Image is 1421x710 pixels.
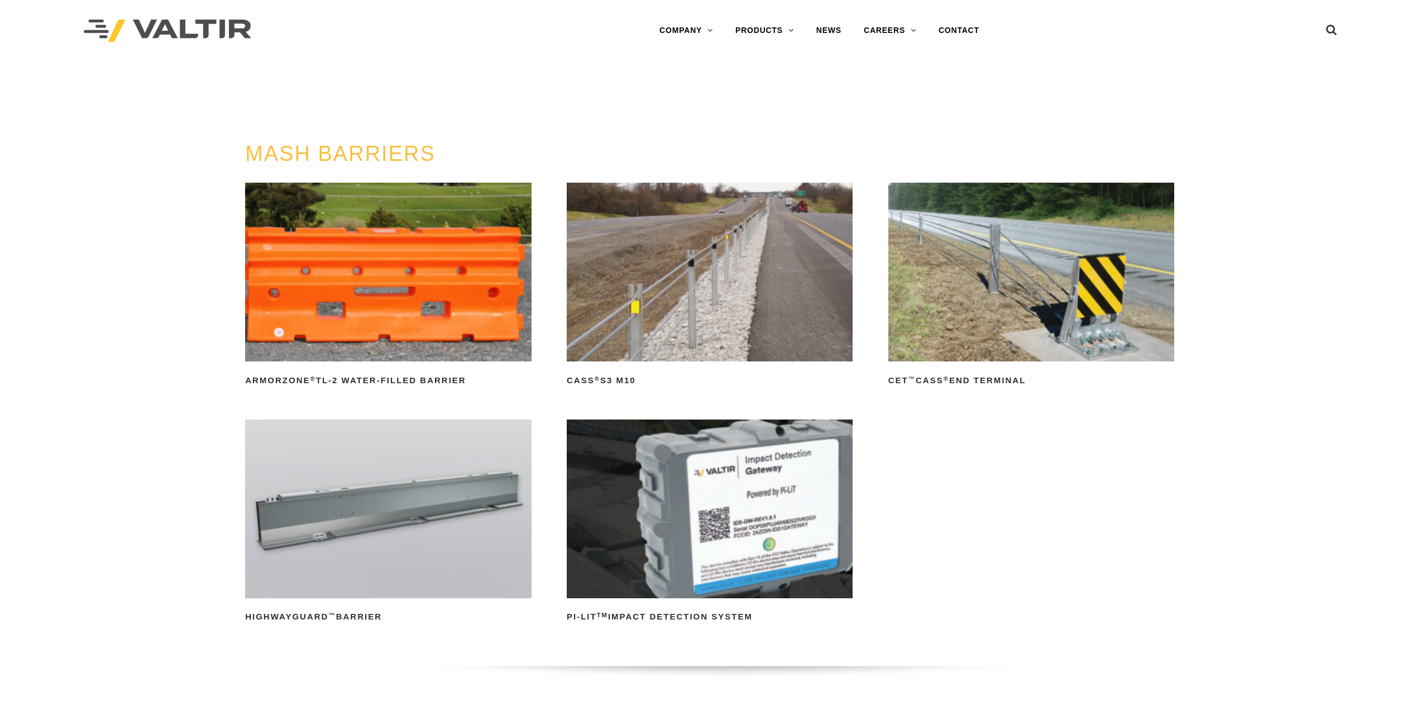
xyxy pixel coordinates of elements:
[927,20,991,42] a: CONTACT
[245,420,531,626] a: HighwayGuard™Barrier
[84,20,251,42] img: Valtir
[310,375,315,382] sup: ®
[245,371,531,389] h2: ArmorZone TL-2 Water-Filled Barrier
[853,20,927,42] a: CAREERS
[888,183,1174,389] a: CET™CASS®End Terminal
[245,608,531,626] h2: HighwayGuard Barrier
[567,371,853,389] h2: CASS S3 M10
[888,371,1174,389] h2: CET CASS End Terminal
[597,612,608,618] sup: TM
[908,375,916,382] sup: ™
[648,20,724,42] a: COMPANY
[567,420,853,626] a: PI-LITTMImpact Detection System
[595,375,600,382] sup: ®
[944,375,949,382] sup: ®
[567,608,853,626] h2: PI-LIT Impact Detection System
[245,142,436,165] a: MASH BARRIERS
[567,183,853,389] a: CASS®S3 M10
[724,20,805,42] a: PRODUCTS
[245,183,531,389] a: ArmorZone®TL-2 Water-Filled Barrier
[328,612,336,618] sup: ™
[805,20,853,42] a: NEWS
